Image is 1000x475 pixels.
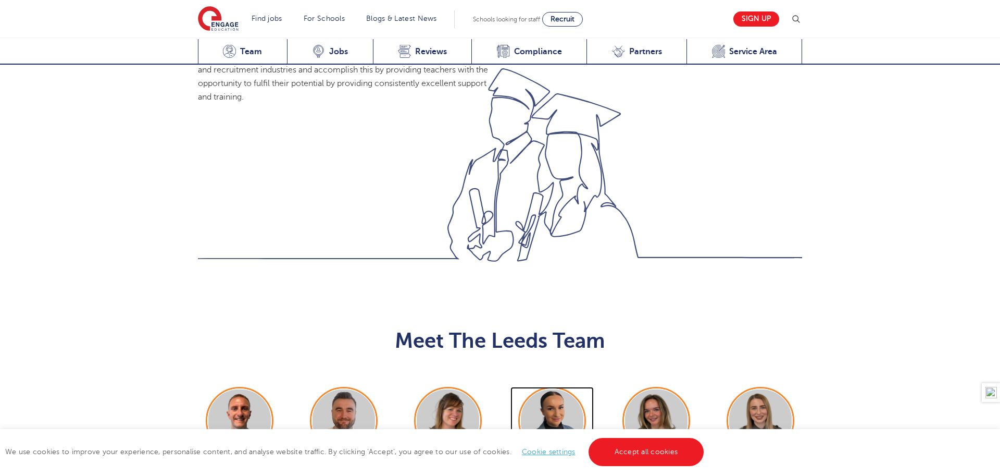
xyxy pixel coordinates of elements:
[208,389,271,452] img: George Dignam
[304,15,345,22] a: For Schools
[629,46,662,57] span: Partners
[415,46,447,57] span: Reviews
[514,46,562,57] span: Compliance
[729,46,777,57] span: Service Area
[5,448,706,456] span: We use cookies to improve your experience, personalise content, and analyse website traffic. By c...
[329,46,348,57] span: Jobs
[542,12,583,27] a: Recruit
[198,38,490,102] span: At Engage Education we are passionate about innovation and love being ahead of the curve. We’re c...
[366,15,437,22] a: Blogs & Latest News
[471,39,586,65] a: Compliance
[686,39,802,65] a: Service Area
[521,389,583,452] img: Holly Johnson
[586,39,686,65] a: Partners
[198,39,287,65] a: Team
[473,16,540,23] span: Schools looking for staff
[729,389,792,452] img: Layla McCosker
[312,389,375,452] img: Chris Rushton
[240,46,262,57] span: Team
[417,389,479,452] img: Joanne Wright
[589,438,704,466] a: Accept all cookies
[522,448,576,456] a: Cookie settings
[373,39,472,65] a: Reviews
[625,389,687,452] img: Poppy Burnside
[287,39,373,65] a: Jobs
[252,15,282,22] a: Find jobs
[198,6,239,32] img: Engage Education
[551,15,574,23] span: Recruit
[733,11,779,27] a: Sign up
[198,328,802,354] h2: Meet The Leeds Team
